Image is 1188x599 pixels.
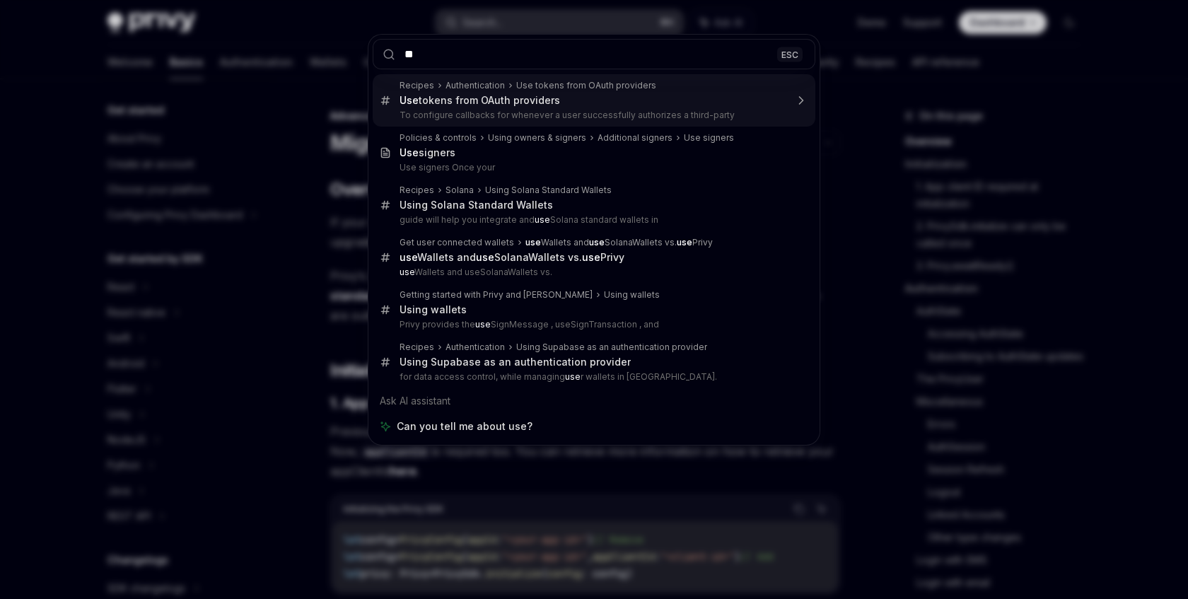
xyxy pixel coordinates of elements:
[397,419,532,434] span: Can you tell me about use?
[400,342,434,353] div: Recipes
[400,251,417,263] b: use
[516,80,656,91] div: Use tokens from OAuth providers
[400,146,419,158] b: Use
[488,132,586,144] div: Using owners & signers
[677,237,692,248] b: use
[604,289,660,301] div: Using wallets
[400,132,477,144] div: Policies & controls
[400,319,786,330] p: Privy provides the SignMessage , useSignTransaction , and
[777,47,803,62] div: ESC
[400,199,553,211] div: Using Solana Standard Wallets
[400,214,786,226] p: guide will help you integrate and Solana standard wallets in
[400,162,786,173] p: Use signers Once your
[400,303,467,316] div: Using wallets
[582,251,600,263] b: use
[373,388,815,414] div: Ask AI assistant
[400,110,786,121] p: To configure callbacks for whenever a user successfully authorizes a third-party
[400,185,434,196] div: Recipes
[476,251,494,263] b: use
[400,94,419,106] b: Use
[684,132,734,144] div: Use signers
[535,214,550,225] b: use
[485,185,612,196] div: Using Solana Standard Wallets
[589,237,605,248] b: use
[445,342,505,353] div: Authentication
[525,237,541,248] b: use
[598,132,672,144] div: Additional signers
[400,237,514,248] div: Get user connected wallets
[400,94,560,107] div: tokens from OAuth providers
[516,342,707,353] div: Using Supabase as an authentication provider
[400,267,786,278] p: Wallets and useSolanaWallets vs.
[400,267,414,277] b: use
[400,356,631,368] div: Using Supabase as an authentication provider
[400,146,455,159] div: signers
[400,80,434,91] div: Recipes
[475,319,491,330] b: use
[445,185,474,196] div: Solana
[400,251,624,264] div: Wallets and SolanaWallets vs. Privy
[565,371,581,382] b: use
[400,289,593,301] div: Getting started with Privy and [PERSON_NAME]
[445,80,505,91] div: Authentication
[400,371,786,383] p: for data access control, while managing r wallets in [GEOGRAPHIC_DATA].
[525,237,713,248] div: Wallets and SolanaWallets vs. Privy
